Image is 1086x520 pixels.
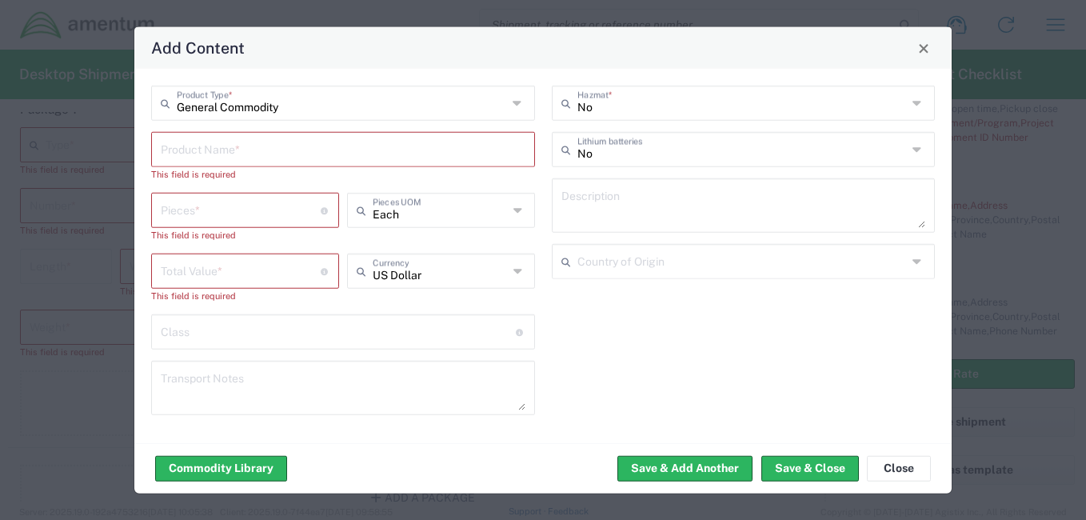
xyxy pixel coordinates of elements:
[867,455,931,481] button: Close
[151,167,535,182] div: This field is required
[155,455,287,481] button: Commodity Library
[912,37,935,59] button: Close
[151,36,245,59] h4: Add Content
[617,455,753,481] button: Save & Add Another
[151,228,339,242] div: This field is required
[151,289,339,303] div: This field is required
[761,455,859,481] button: Save & Close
